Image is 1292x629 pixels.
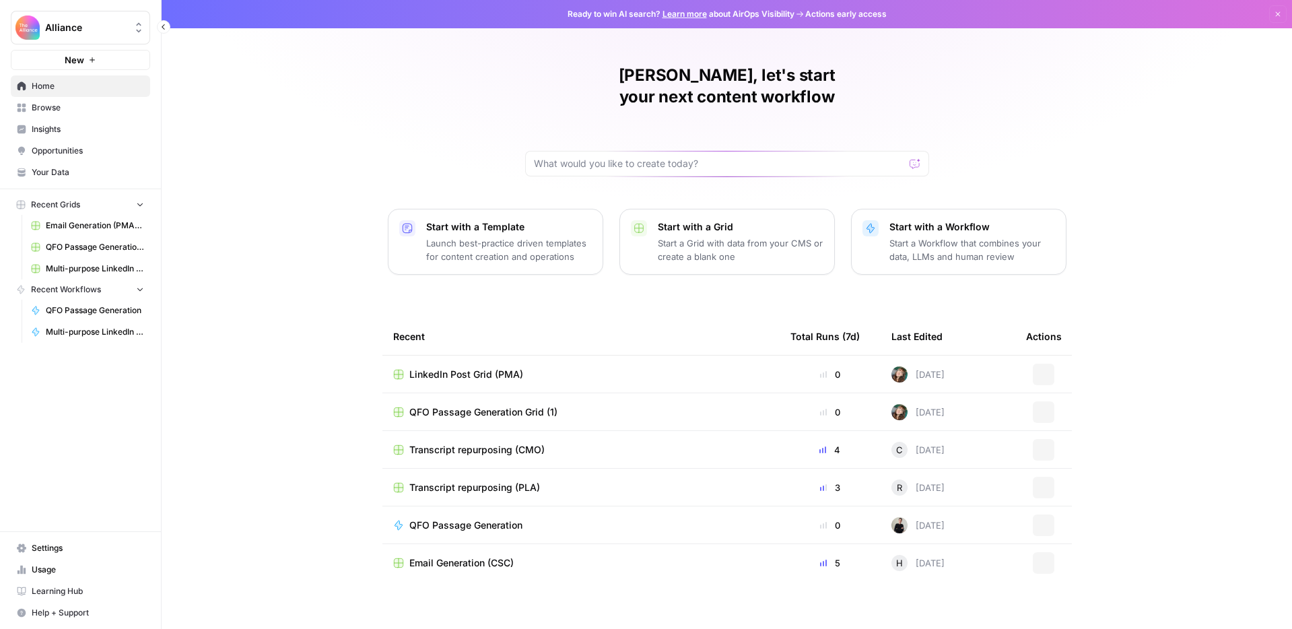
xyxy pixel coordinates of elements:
button: Start with a WorkflowStart a Workflow that combines your data, LLMs and human review [851,209,1066,275]
h1: [PERSON_NAME], let's start your next content workflow [525,65,929,108]
span: Usage [32,564,144,576]
img: auytl9ei5tcnqodk4shm8exxpdku [891,404,908,420]
a: Browse [11,97,150,119]
span: Insights [32,123,144,135]
a: Email Generation (PMA) - OLD [25,215,150,236]
span: C [896,443,903,457]
div: 0 [790,519,870,532]
div: 0 [790,368,870,381]
a: Usage [11,559,150,581]
span: QFO Passage Generation (PMA) [46,241,144,253]
span: Alliance [45,21,127,34]
input: What would you like to create today? [534,157,904,170]
span: Ready to win AI search? about AirOps Visibility [568,8,794,20]
div: [DATE] [891,404,945,420]
div: [DATE] [891,555,945,571]
img: Alliance Logo [15,15,40,40]
a: Home [11,75,150,97]
span: Learning Hub [32,585,144,597]
a: Multi-purpose LinkedIn Workflow Grid [25,258,150,279]
a: Insights [11,119,150,140]
p: Start with a Workflow [889,220,1055,234]
a: LinkedIn Post Grid (PMA) [393,368,769,381]
a: Transcript repurposing (CMO) [393,443,769,457]
a: QFO Passage Generation (PMA) [25,236,150,258]
a: QFO Passage Generation [393,519,769,532]
span: Settings [32,542,144,554]
span: Your Data [32,166,144,178]
div: Recent [393,318,769,355]
p: Start with a Grid [658,220,823,234]
a: QFO Passage Generation [25,300,150,321]
span: Multi-purpose LinkedIn Workflow [46,326,144,338]
p: Launch best-practice driven templates for content creation and operations [426,236,592,263]
span: Multi-purpose LinkedIn Workflow Grid [46,263,144,275]
span: QFO Passage Generation [46,304,144,317]
span: Help + Support [32,607,144,619]
button: Help + Support [11,602,150,624]
span: Opportunities [32,145,144,157]
div: 5 [790,556,870,570]
div: Actions [1026,318,1062,355]
p: Start a Grid with data from your CMS or create a blank one [658,236,823,263]
button: Start with a TemplateLaunch best-practice driven templates for content creation and operations [388,209,603,275]
button: Workspace: Alliance [11,11,150,44]
span: Home [32,80,144,92]
span: QFO Passage Generation Grid (1) [409,405,557,419]
span: R [897,481,902,494]
span: LinkedIn Post Grid (PMA) [409,368,523,381]
button: Start with a GridStart a Grid with data from your CMS or create a blank one [619,209,835,275]
button: Recent Grids [11,195,150,215]
img: auytl9ei5tcnqodk4shm8exxpdku [891,366,908,383]
img: rzyuksnmva7rad5cmpd7k6b2ndco [891,517,908,533]
span: Actions early access [805,8,887,20]
div: [DATE] [891,517,945,533]
div: [DATE] [891,479,945,496]
a: QFO Passage Generation Grid (1) [393,405,769,419]
div: [DATE] [891,366,945,383]
span: Transcript repurposing (CMO) [409,443,545,457]
a: Multi-purpose LinkedIn Workflow [25,321,150,343]
a: Your Data [11,162,150,183]
span: QFO Passage Generation [409,519,522,532]
a: Opportunities [11,140,150,162]
span: Email Generation (PMA) - OLD [46,220,144,232]
span: Recent Grids [31,199,80,211]
button: Recent Workflows [11,279,150,300]
span: Email Generation (CSC) [409,556,514,570]
p: Start with a Template [426,220,592,234]
span: Transcript repurposing (PLA) [409,481,540,494]
a: Email Generation (CSC) [393,556,769,570]
a: Learning Hub [11,581,150,602]
span: New [65,53,84,67]
span: Browse [32,102,144,114]
a: Settings [11,537,150,559]
a: Learn more [662,9,707,19]
div: 3 [790,481,870,494]
div: 0 [790,405,870,419]
span: Recent Workflows [31,284,101,296]
button: New [11,50,150,70]
span: H [896,556,903,570]
p: Start a Workflow that combines your data, LLMs and human review [889,236,1055,263]
a: Transcript repurposing (PLA) [393,481,769,494]
div: Last Edited [891,318,943,355]
div: [DATE] [891,442,945,458]
div: Total Runs (7d) [790,318,860,355]
div: 4 [790,443,870,457]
